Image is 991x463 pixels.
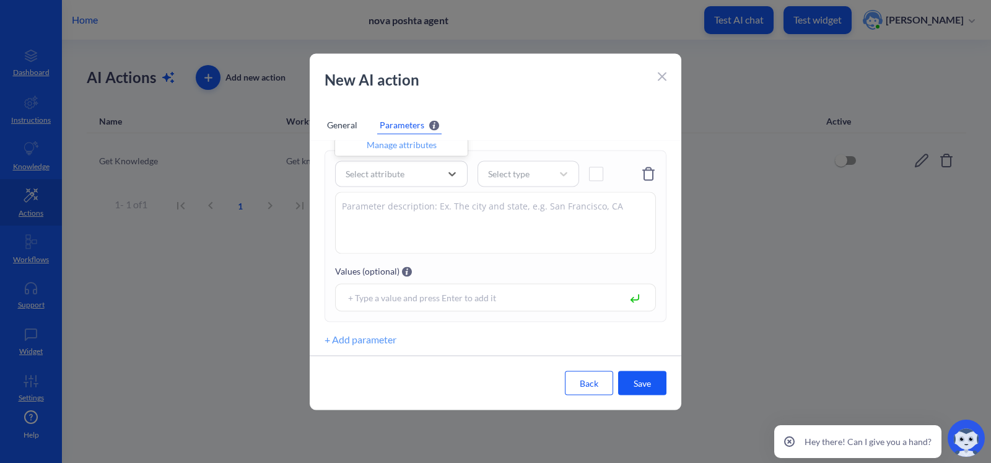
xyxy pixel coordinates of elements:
input: + Type a value and press Enter to add it [342,290,618,304]
p: New AI action [325,68,653,90]
img: copilot-icon.svg [948,420,985,457]
button: Back [565,371,613,395]
div: General [325,115,360,134]
label: Values (optional) [335,266,399,276]
button: + Add parameter [325,332,396,346]
p: Hey there! Can I give you a hand? [805,435,932,448]
div: Select type [488,167,530,180]
div: Manage attributes [335,132,468,156]
button: Save [618,371,666,395]
span: Parameters [380,118,424,131]
div: Select attribute [346,167,404,180]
